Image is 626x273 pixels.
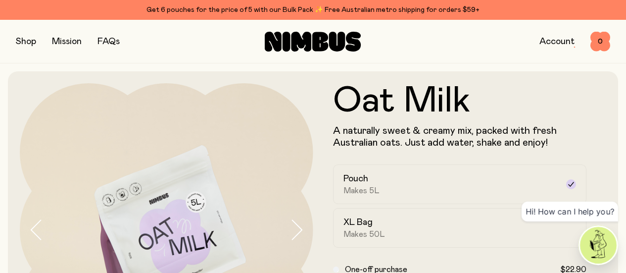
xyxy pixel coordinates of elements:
p: A naturally sweet & creamy mix, packed with fresh Australian oats. Just add water, shake and enjoy! [333,125,587,149]
h2: XL Bag [343,217,373,228]
button: 0 [590,32,610,52]
a: Account [539,37,575,46]
span: Makes 50L [343,229,385,239]
span: Makes 5L [343,186,380,196]
div: Get 6 pouches for the price of 5 with our Bulk Pack ✨ Free Australian metro shipping for orders $59+ [16,4,610,16]
img: agent [580,227,617,264]
a: Mission [52,37,82,46]
div: Hi! How can I help you? [522,202,618,221]
a: FAQs [97,37,120,46]
h2: Pouch [343,173,368,185]
h1: Oat Milk [333,83,587,119]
